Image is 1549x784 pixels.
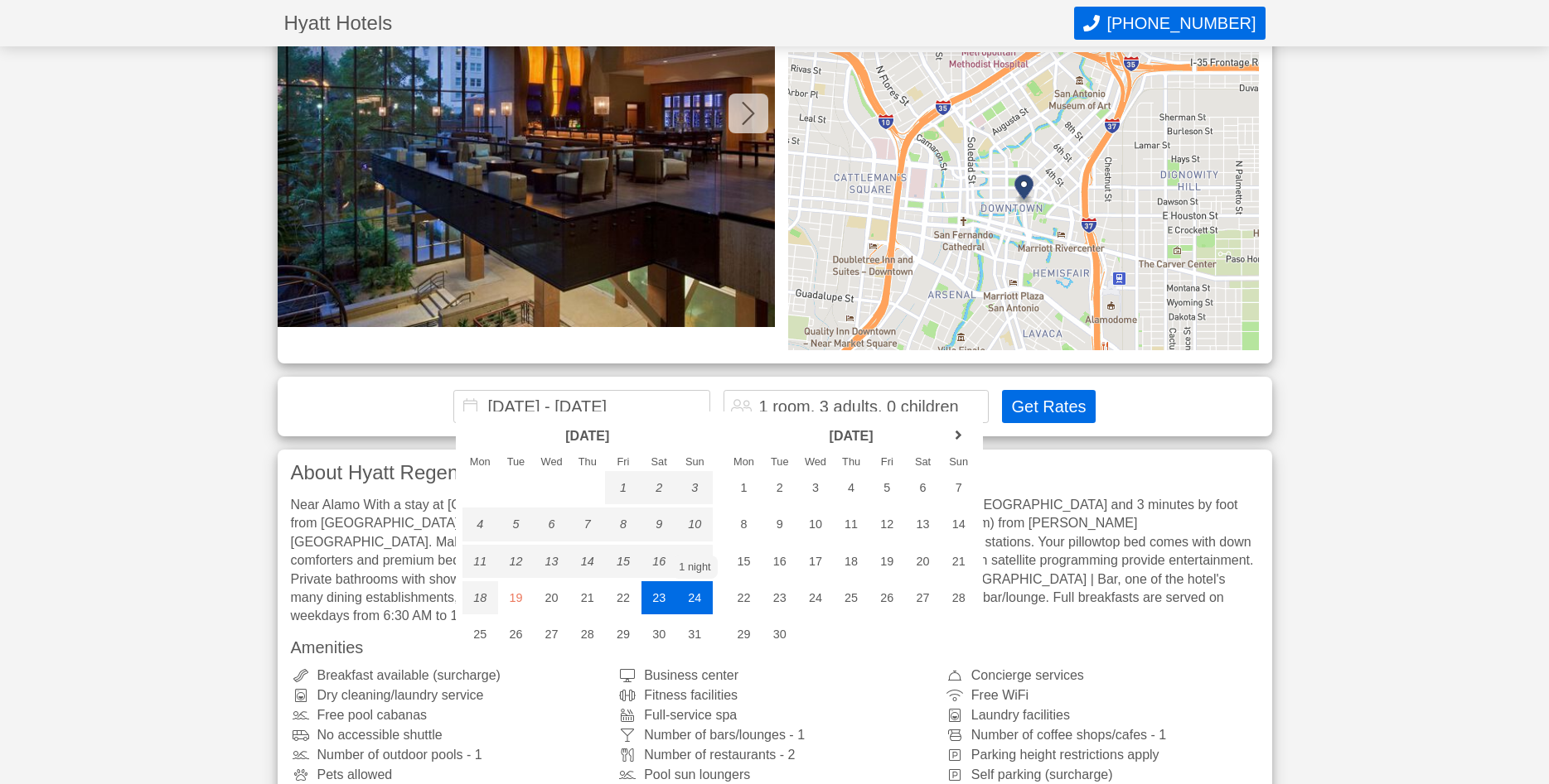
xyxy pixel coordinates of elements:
h1: Hyatt Hotels [284,13,1075,33]
div: Number of coffee shops/cafes - 1 [945,729,1259,742]
div: 1 [605,471,641,504]
div: Self parking (surcharge) [945,768,1259,782]
div: Sun [677,457,713,468]
div: Number of restaurants - 2 [617,748,932,762]
div: 10 [677,507,713,541]
div: 19 [498,581,534,614]
h3: About Hyatt Regency [GEOGRAPHIC_DATA] [291,463,1259,483]
div: 23 [762,581,797,614]
div: 28 [569,618,605,651]
div: Sun [941,457,976,468]
div: 4 [462,507,498,541]
div: Laundry facilities [945,709,1259,722]
div: 28 [941,581,976,614]
div: 27 [905,581,941,614]
div: 11 [834,507,869,541]
div: 14 [941,507,976,541]
div: Near Alamo With a stay at [GEOGRAPHIC_DATA], you'll be centrally located in [GEOGRAPHIC_DATA], st... [291,496,1259,626]
div: Tue [498,457,534,468]
div: 22 [726,581,762,614]
header: [DATE] [762,423,941,450]
div: 27 [534,618,569,651]
div: Breakfast available (surcharge) [291,669,605,682]
div: 20 [905,545,941,578]
div: 12 [498,545,534,578]
div: Pets allowed [291,768,605,782]
a: next month [946,423,971,448]
div: 16 [762,545,797,578]
div: Full-service spa [617,709,932,722]
div: Thu [569,457,605,468]
div: 2 [641,471,677,504]
div: 5 [869,471,905,504]
div: 7 [941,471,976,504]
div: 13 [905,507,941,541]
div: 9 [762,507,797,541]
div: 16 [641,545,677,578]
div: 9 [641,507,677,541]
input: Choose Dates [453,390,710,423]
div: 1 room, 3 adults, 0 children [758,398,958,415]
div: 11 [462,545,498,578]
div: 18 [462,581,498,614]
div: 13 [534,545,569,578]
div: 26 [869,581,905,614]
h3: Amenities [291,639,1259,656]
div: Sat [641,457,677,468]
div: 21 [569,581,605,614]
div: 23 [641,581,677,614]
div: 17 [797,545,833,578]
div: Tue [762,457,797,468]
div: 20 [534,581,569,614]
img: map [788,52,1259,350]
button: Get Rates [1002,390,1095,423]
div: 22 [605,581,641,614]
div: 2 [762,471,797,504]
div: Number of bars/lounges - 1 [617,729,932,742]
div: 21 [941,545,976,578]
span: [PHONE_NUMBER] [1106,14,1256,33]
div: 14 [569,545,605,578]
div: Number of outdoor pools - 1 [291,748,605,762]
div: 6 [905,471,941,504]
div: 15 [726,545,762,578]
div: 29 [726,618,762,651]
div: 25 [462,618,498,651]
div: 1 [726,471,762,504]
div: 12 [869,507,905,541]
div: 24 [677,581,713,614]
div: 5 [498,507,534,541]
div: Free WiFi [945,689,1259,702]
div: Mon [462,457,498,468]
div: Thu [834,457,869,468]
div: 29 [605,618,641,651]
div: Mon [726,457,762,468]
div: Fri [605,457,641,468]
div: 30 [641,618,677,651]
div: 15 [605,545,641,578]
div: 7 [569,507,605,541]
div: 17 [677,545,713,578]
div: Free pool cabanas [291,709,605,722]
div: 25 [834,581,869,614]
div: Business center [617,669,932,682]
div: 24 [797,581,833,614]
div: Parking height restrictions apply [945,748,1259,762]
div: 8 [726,507,762,541]
div: Concierge services [945,669,1259,682]
div: 26 [498,618,534,651]
div: 31 [677,618,713,651]
div: 30 [762,618,797,651]
div: 3 [797,471,833,504]
div: Pool sun loungers [617,768,932,782]
div: 3 [677,471,713,504]
div: Wed [797,457,833,468]
div: 19 [869,545,905,578]
div: 18 [834,545,869,578]
div: Sat [905,457,941,468]
div: 4 [834,471,869,504]
div: Wed [534,457,569,468]
button: Call [1074,7,1265,40]
div: Fitness facilities [617,689,932,702]
div: Fri [869,457,905,468]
